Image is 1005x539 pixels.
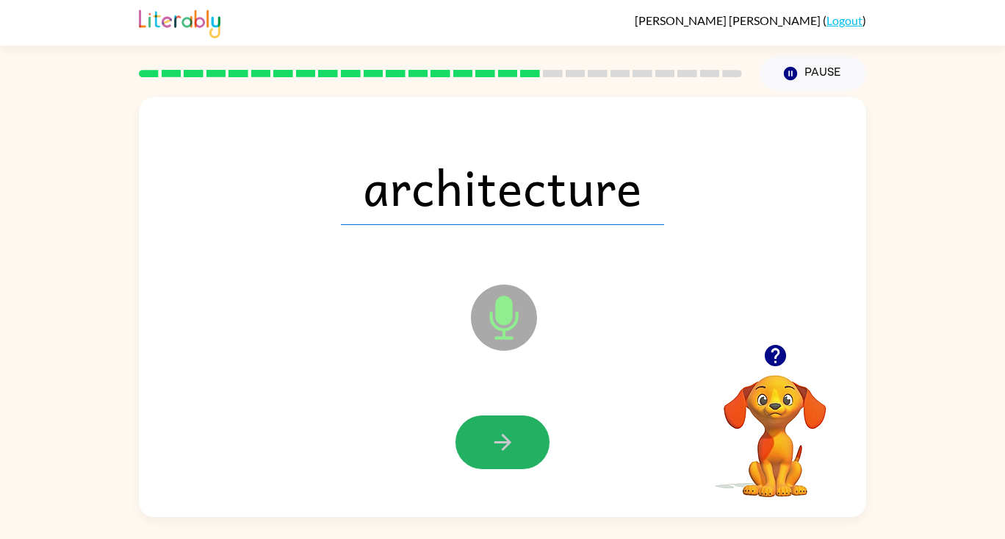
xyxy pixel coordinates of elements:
[635,13,866,27] div: ( )
[341,149,664,225] span: architecture
[702,352,849,499] video: Your browser must support playing .mp4 files to use Literably. Please try using another browser.
[760,57,866,90] button: Pause
[139,6,220,38] img: Literably
[635,13,823,27] span: [PERSON_NAME] [PERSON_NAME]
[826,13,862,27] a: Logout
